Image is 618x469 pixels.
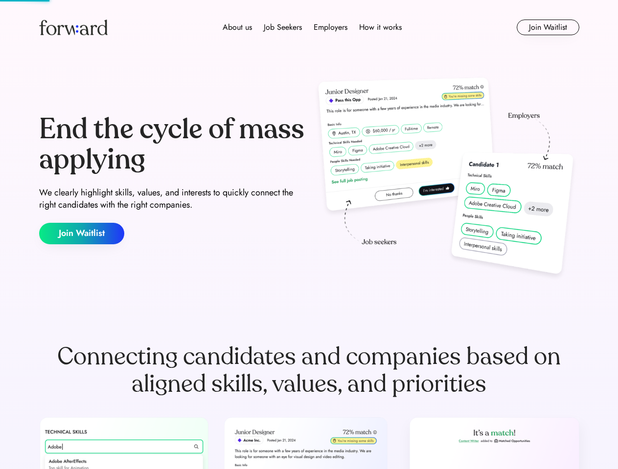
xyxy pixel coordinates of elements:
div: End the cycle of mass applying [39,114,305,174]
button: Join Waitlist [39,223,124,244]
div: Job Seekers [264,21,302,33]
div: About us [223,21,252,33]
div: Employers [314,21,347,33]
div: We clearly highlight skills, values, and interests to quickly connect the right candidates with t... [39,187,305,211]
img: Forward logo [39,20,108,35]
button: Join Waitlist [517,20,579,35]
img: hero-image.png [313,74,579,284]
div: Connecting candidates and companies based on aligned skills, values, and priorities [39,343,579,398]
div: How it works [359,21,402,33]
